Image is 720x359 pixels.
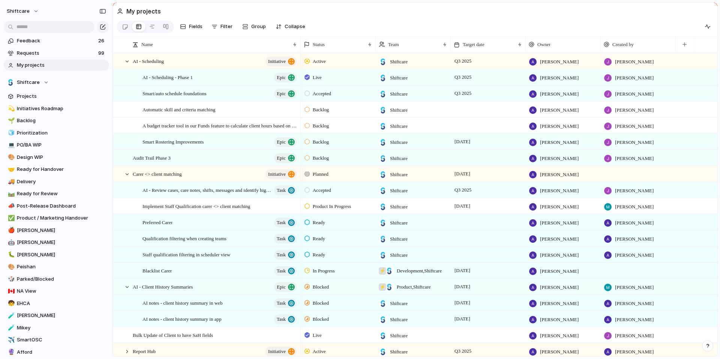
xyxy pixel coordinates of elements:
button: 🤝 [7,166,14,173]
a: 🎨Design WIP [4,152,109,163]
span: Shiftcare [390,203,408,211]
span: Shiftcare [390,171,408,178]
div: 🤝Ready for Handover [4,164,109,175]
span: Blocked [313,283,329,291]
a: 📣Post-Release Dashboard [4,200,109,212]
a: ✅Product / Marketing Handover [4,212,109,224]
span: Backlog [313,106,329,114]
div: 🔮Afford [4,347,109,358]
span: Development , Shiftcare [397,267,442,275]
span: Task [277,298,286,308]
span: Peishan [17,263,106,271]
span: Group [251,23,266,30]
a: 🚚Delivery [4,176,109,187]
span: [PERSON_NAME] [615,300,654,307]
a: 🧪Mikey [4,322,109,334]
button: 🧒 [7,300,14,307]
div: 🐛[PERSON_NAME] [4,249,109,260]
span: AI notes - client history summary in web [142,298,222,307]
span: [PERSON_NAME] [540,139,579,146]
button: 🚚 [7,178,14,185]
a: Projects [4,91,109,102]
button: 🔮 [7,349,14,356]
span: [PERSON_NAME] [17,227,106,234]
button: 🎨 [7,154,14,161]
span: Implement Staff Qualification carer <> client matching [142,202,250,210]
button: Task [274,298,297,308]
div: 🧒 [8,299,13,308]
div: 💫Initiatives Roadmap [4,103,109,114]
span: Prioritization [17,129,106,137]
span: [PERSON_NAME] [615,90,654,98]
span: [PERSON_NAME] [540,58,579,66]
span: Post-Release Dashboard [17,202,106,210]
button: Collapse [273,21,308,33]
div: 💻PO/BA WIP [4,139,109,151]
div: 🎨 [8,263,13,271]
a: 🧒EHCA [4,298,109,309]
span: [PERSON_NAME] [615,203,654,211]
a: 🍎[PERSON_NAME] [4,225,109,236]
button: 📣 [7,202,14,210]
a: 🤖[PERSON_NAME] [4,237,109,248]
span: [PERSON_NAME] [17,239,106,246]
span: Filter [220,23,232,30]
a: 🧊Prioritization [4,127,109,139]
span: Shiftcare [390,219,408,227]
span: Shiftcare [390,235,408,243]
span: Shiftcare [390,123,408,130]
span: AI notes - client history summary in app [142,314,222,323]
span: Task [277,217,286,228]
span: [PERSON_NAME] [615,316,654,323]
button: Task [274,234,297,244]
button: 🛤️ [7,190,14,197]
span: AI - Scheduling [133,57,164,65]
span: Ready [313,235,325,242]
span: Delivery [17,178,106,185]
div: 🧪 [8,311,13,320]
span: Bulk Update of Client to have SaH fields [133,331,213,339]
span: Requests [17,49,96,57]
button: Epic [274,73,297,82]
button: Task [274,266,297,276]
button: Task [274,185,297,195]
a: ✈️SmartOSC [4,334,109,346]
button: 🧪 [7,312,14,319]
span: [DATE] [453,282,472,291]
span: Ready [313,251,325,259]
div: 🧪 [8,323,13,332]
a: Requests99 [4,48,109,59]
span: Audit Trail Phase 3 [133,153,171,162]
button: ✈️ [7,336,14,344]
button: initiative [265,169,297,179]
div: 🧊 [8,129,13,137]
a: 🇨🇦NA View [4,286,109,297]
span: Preferred Carer [142,218,172,226]
div: ✅ [8,214,13,223]
span: Active [313,348,326,355]
span: initiative [268,346,286,357]
div: 🛤️ [8,190,13,198]
button: 💻 [7,141,14,149]
span: EHCA [17,300,106,307]
div: 🛤️Ready for Review [4,188,109,199]
span: [PERSON_NAME] [540,171,579,178]
a: 🌱Backlog [4,115,109,126]
span: [PERSON_NAME] [615,235,654,243]
span: [DATE] [453,169,472,178]
span: Shiftcare [17,79,40,86]
span: [PERSON_NAME] [540,90,579,98]
span: [PERSON_NAME] [615,284,654,291]
button: Epic [274,137,297,147]
span: [PERSON_NAME] [540,155,579,162]
span: Blacklist Carer [142,266,172,275]
span: [PERSON_NAME] [615,106,654,114]
span: My projects [17,61,106,69]
span: [PERSON_NAME] [615,123,654,130]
